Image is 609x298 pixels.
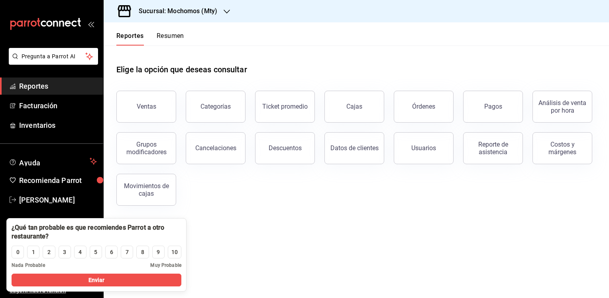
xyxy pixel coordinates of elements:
button: 8 [136,246,149,258]
button: Resumen [157,32,184,46]
button: Órdenes [394,91,454,123]
div: 5 [94,248,97,256]
div: Análisis de venta por hora [538,99,587,114]
button: 2 [43,246,55,258]
div: Cancelaciones [195,144,236,152]
div: Reporte de asistencia [468,141,518,156]
div: Datos de clientes [330,144,379,152]
div: Cajas [346,102,363,111]
button: open_drawer_menu [88,21,94,27]
button: 7 [121,246,133,258]
button: 6 [105,246,118,258]
div: 1 [32,248,35,256]
button: Enviar [12,274,181,286]
button: Reportes [116,32,144,46]
div: 7 [126,248,129,256]
span: Nada Probable [12,262,45,269]
div: Usuarios [411,144,436,152]
span: Recomienda Parrot [19,175,97,186]
button: Usuarios [394,132,454,164]
button: 10 [168,246,181,258]
div: ¿Qué tan probable es que recomiendes Parrot a otro restaurante? [12,223,181,241]
button: 1 [27,246,39,258]
button: Ticket promedio [255,91,315,123]
button: 0 [12,246,24,258]
button: Pregunta a Parrot AI [9,48,98,65]
div: 4 [79,248,82,256]
button: Análisis de venta por hora [532,91,592,123]
span: Reportes [19,81,97,91]
div: Pagos [484,103,502,110]
a: Cajas [324,91,384,123]
div: Costos y márgenes [538,141,587,156]
button: Cancelaciones [186,132,246,164]
div: Ventas [137,103,156,110]
button: Reporte de asistencia [463,132,523,164]
button: 5 [90,246,102,258]
button: 3 [59,246,71,258]
div: 8 [141,248,144,256]
button: Descuentos [255,132,315,164]
div: 9 [157,248,160,256]
button: Pagos [463,91,523,123]
span: Inventarios [19,120,97,131]
span: Enviar [88,276,105,284]
div: navigation tabs [116,32,184,46]
div: Grupos modificadores [122,141,171,156]
button: Grupos modificadores [116,132,176,164]
button: Categorías [186,91,246,123]
button: Datos de clientes [324,132,384,164]
div: Categorías [200,103,231,110]
button: Movimientos de cajas [116,174,176,206]
div: 10 [171,248,178,256]
button: Costos y márgenes [532,132,592,164]
span: Muy Probable [150,262,181,269]
span: Ayuda [19,157,86,166]
button: 4 [74,246,86,258]
div: 0 [16,248,20,256]
h3: Sucursal: Mochomos (Mty) [132,6,217,16]
span: Facturación [19,100,97,111]
div: Descuentos [269,144,302,152]
div: Ticket promedio [262,103,308,110]
a: Pregunta a Parrot AI [6,58,98,66]
div: Movimientos de cajas [122,182,171,197]
button: Ventas [116,91,176,123]
span: Pregunta a Parrot AI [22,52,86,61]
button: 9 [152,246,165,258]
h1: Elige la opción que deseas consultar [116,64,247,75]
div: 3 [63,248,66,256]
div: 6 [110,248,113,256]
span: [PERSON_NAME] [19,195,97,205]
div: Órdenes [412,103,435,110]
div: 2 [47,248,51,256]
